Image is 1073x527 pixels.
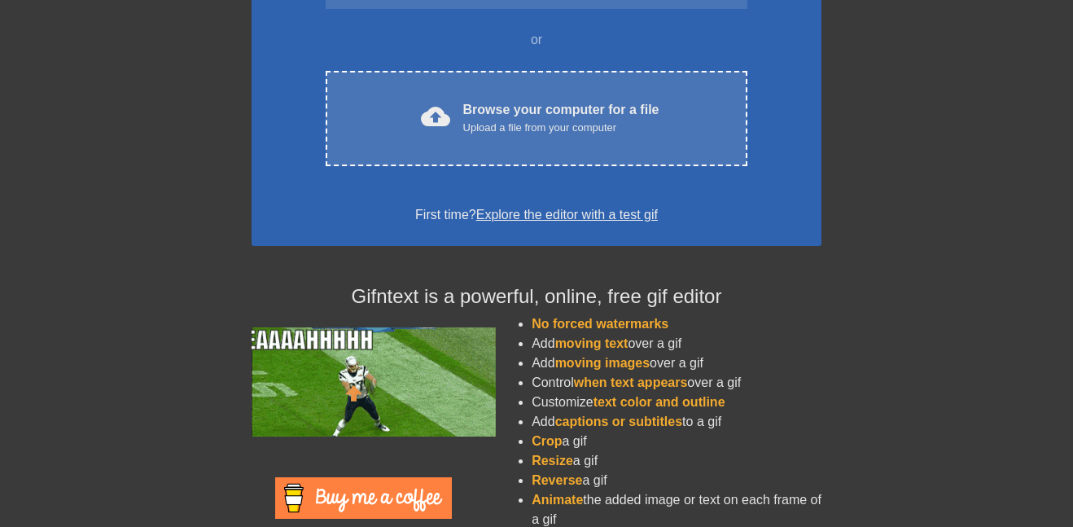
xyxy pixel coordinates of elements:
div: Upload a file from your computer [463,120,659,136]
img: Buy Me A Coffee [275,477,452,519]
li: Add to a gif [532,412,821,432]
span: moving text [555,336,628,350]
h4: Gifntext is a powerful, online, free gif editor [252,285,821,309]
span: Resize [532,454,573,468]
li: a gif [532,451,821,471]
li: Customize [532,393,821,412]
span: Crop [532,434,562,448]
li: a gif [532,471,821,490]
li: a gif [532,432,821,451]
li: Control over a gif [532,373,821,393]
span: cloud_upload [421,102,450,131]
span: No forced watermarks [532,317,668,331]
span: Animate [532,493,583,507]
a: Explore the editor with a test gif [476,208,658,222]
span: Reverse [532,473,582,487]
span: captions or subtitles [555,415,682,428]
span: when text appears [574,375,688,389]
div: First time? [273,205,800,225]
li: Add over a gif [532,354,821,373]
div: or [294,30,779,50]
span: text color and outline [593,395,725,409]
span: moving images [555,356,650,370]
img: football_small.gif [252,327,496,437]
div: Browse your computer for a file [463,100,659,136]
li: Add over a gif [532,334,821,354]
